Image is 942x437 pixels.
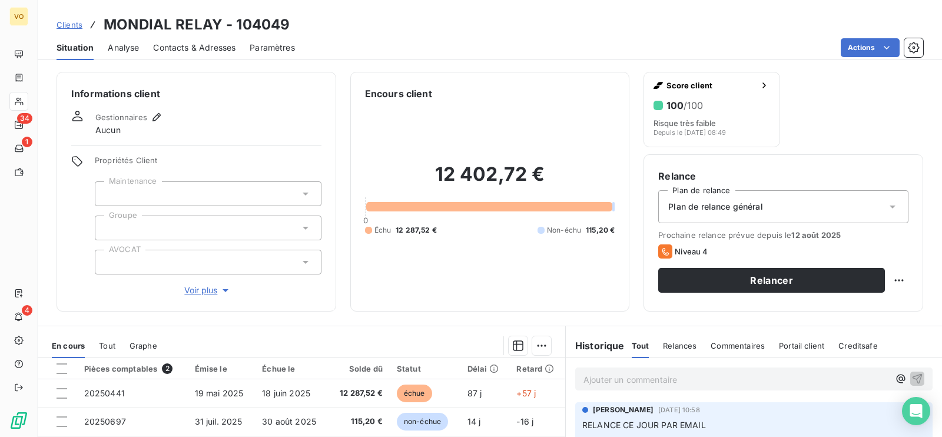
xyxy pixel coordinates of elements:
input: Ajouter une valeur [105,188,114,199]
div: Retard [516,364,558,373]
span: Voir plus [184,284,231,296]
span: 115,20 € [336,416,383,428]
a: 1 [9,139,28,158]
a: 34 [9,115,28,134]
span: RELANCE CE JOUR PAR EMAIL [582,420,706,430]
span: échue [397,385,432,402]
h6: Relance [658,169,908,183]
input: Ajouter une valeur [105,257,114,267]
span: 19 mai 2025 [195,388,244,398]
div: Solde dû [336,364,383,373]
span: Niveau 4 [675,247,708,256]
span: En cours [52,341,85,350]
span: -16 j [516,416,533,426]
span: 14 j [467,416,481,426]
span: Propriétés Client [95,155,321,172]
span: 1 [22,137,32,147]
div: Statut [397,364,453,373]
span: Graphe [130,341,157,350]
span: Échu [374,225,392,236]
a: Clients [57,19,82,31]
span: Paramètres [250,42,295,54]
div: VO [9,7,28,26]
span: 34 [17,113,32,124]
span: Situation [57,42,94,54]
span: 12 287,52 € [396,225,437,236]
span: /100 [684,100,703,111]
h6: Historique [566,339,625,353]
span: Tout [99,341,115,350]
div: Émise le [195,364,248,373]
h3: MONDIAL RELAY - 104049 [104,14,290,35]
span: 0 [363,216,368,225]
button: Relancer [658,268,885,293]
div: Échue le [262,364,321,373]
span: Contacts & Adresses [153,42,235,54]
div: Pièces comptables [84,363,181,374]
div: Open Intercom Messenger [902,397,930,425]
span: 12 août 2025 [791,230,841,240]
span: Portail client [779,341,824,350]
span: non-échue [397,413,448,431]
span: Prochaine relance prévue depuis le [658,230,908,240]
span: +57 j [516,388,536,398]
span: Relances [663,341,696,350]
span: Gestionnaires [95,112,147,122]
span: 2 [162,363,173,374]
span: [DATE] 10:58 [658,406,700,413]
button: Score client100/100Risque très faibleDepuis le [DATE] 08:49 [644,72,780,147]
span: 18 juin 2025 [262,388,310,398]
span: Tout [632,341,649,350]
span: Creditsafe [838,341,878,350]
span: Score client [666,81,754,90]
span: 20250697 [84,416,126,426]
button: Voir plus [95,284,321,297]
img: Logo LeanPay [9,411,28,430]
div: Délai [467,364,503,373]
span: 30 août 2025 [262,416,316,426]
span: 12 287,52 € [336,388,383,399]
span: Risque très faible [654,118,716,128]
button: Actions [841,38,900,57]
span: [PERSON_NAME] [593,405,654,415]
span: Analyse [108,42,139,54]
span: 31 juil. 2025 [195,416,243,426]
input: Ajouter une valeur [105,223,114,233]
h6: Encours client [365,87,432,101]
span: 4 [22,305,32,316]
span: 20250441 [84,388,125,398]
h6: 100 [666,100,703,111]
span: Clients [57,20,82,29]
span: Aucun [95,124,121,136]
span: Plan de relance général [668,201,762,213]
span: Non-échu [547,225,581,236]
span: 87 j [467,388,482,398]
span: Commentaires [711,341,765,350]
span: Depuis le [DATE] 08:49 [654,129,726,136]
h2: 12 402,72 € [365,163,615,198]
h6: Informations client [71,87,321,101]
span: 115,20 € [586,225,615,236]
